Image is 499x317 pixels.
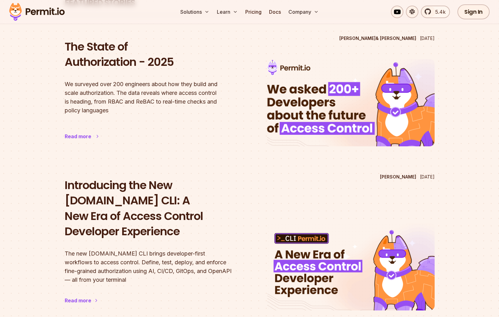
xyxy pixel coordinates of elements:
[339,35,416,41] p: [PERSON_NAME] & [PERSON_NAME]
[65,80,232,115] p: We surveyed over 200 engineers about how they build and scale authorization. The data reveals whe...
[420,36,435,41] time: [DATE]
[286,6,321,18] button: Company
[65,133,91,140] div: Read more
[259,55,443,151] img: The State of Authorization - 2025
[178,6,212,18] button: Solutions
[457,4,490,19] a: Sign In
[267,6,283,18] a: Docs
[432,8,446,16] span: 5.4k
[421,6,450,18] a: 5.4k
[65,178,232,239] h2: Introducing the New [DOMAIN_NAME] CLI: A New Era of Access Control Developer Experience
[65,33,435,159] a: The State of Authorization - 2025[PERSON_NAME]& [PERSON_NAME][DATE]The State of Authorization - 2...
[243,6,264,18] a: Pricing
[65,249,232,284] p: The new [DOMAIN_NAME] CLI brings developer-first workflows to access control. Define, test, deplo...
[65,297,91,304] div: Read more
[6,1,67,22] img: Permit logo
[420,174,435,179] time: [DATE]
[380,174,416,180] p: [PERSON_NAME]
[65,39,232,70] h2: The State of Authorization - 2025
[267,223,435,310] img: Introducing the New Permit.io CLI: A New Era of Access Control Developer Experience
[214,6,240,18] button: Learn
